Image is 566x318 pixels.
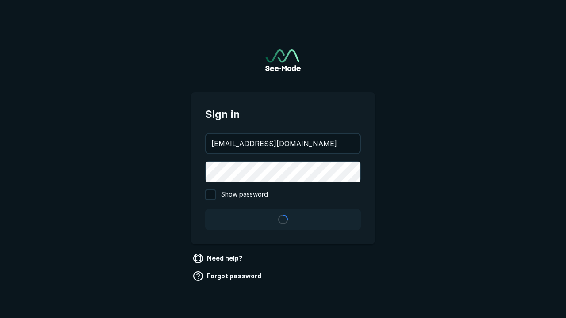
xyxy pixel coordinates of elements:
span: Show password [221,189,268,200]
a: Forgot password [191,269,265,283]
a: Go to sign in [265,49,301,71]
input: your@email.com [206,134,360,153]
span: Sign in [205,106,361,122]
img: See-Mode Logo [265,49,301,71]
a: Need help? [191,251,246,265]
